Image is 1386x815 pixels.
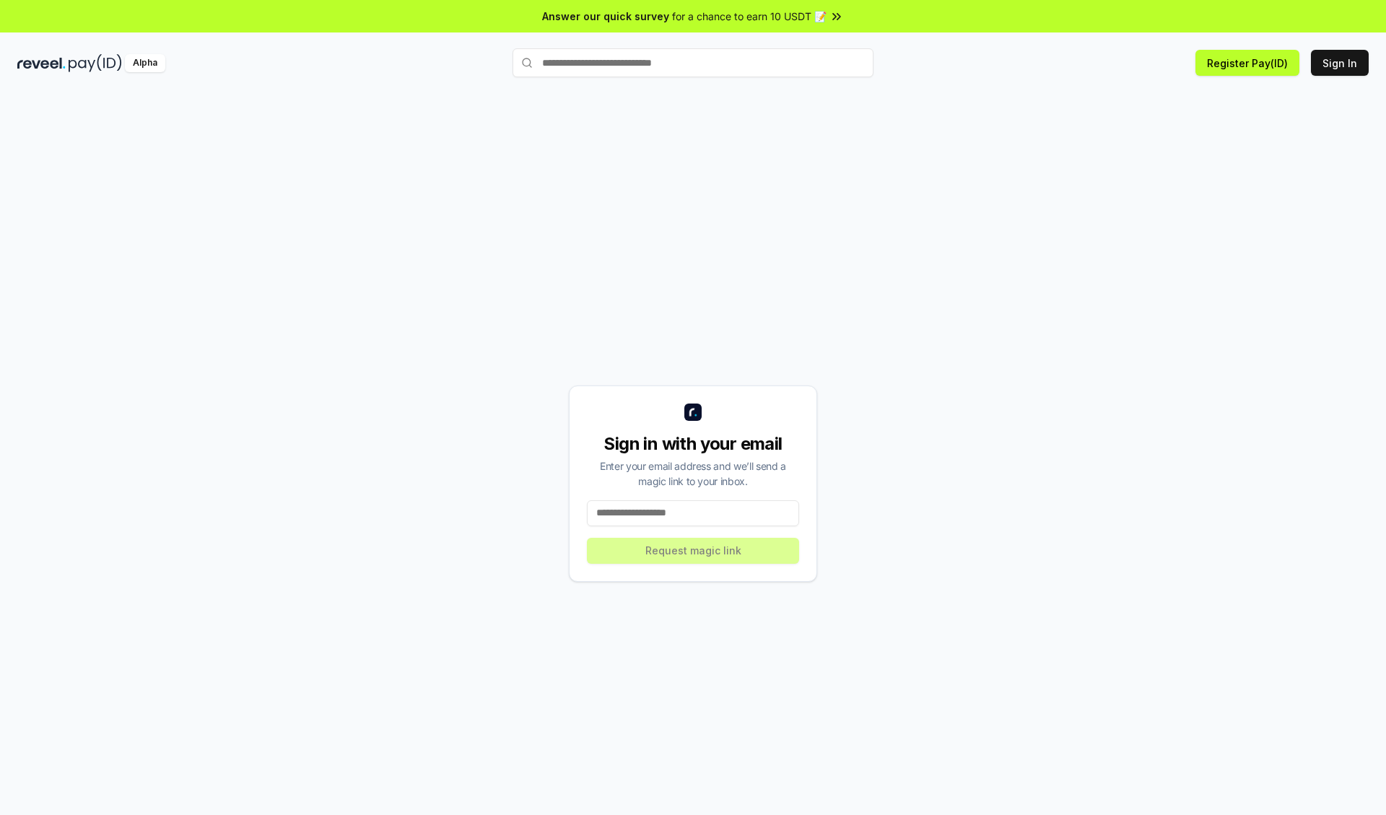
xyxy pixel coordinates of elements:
span: for a chance to earn 10 USDT 📝 [672,9,827,24]
button: Sign In [1311,50,1369,76]
div: Enter your email address and we’ll send a magic link to your inbox. [587,458,799,489]
button: Register Pay(ID) [1195,50,1299,76]
div: Alpha [125,54,165,72]
img: reveel_dark [17,54,66,72]
span: Answer our quick survey [542,9,669,24]
div: Sign in with your email [587,432,799,456]
img: logo_small [684,404,702,421]
img: pay_id [69,54,122,72]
